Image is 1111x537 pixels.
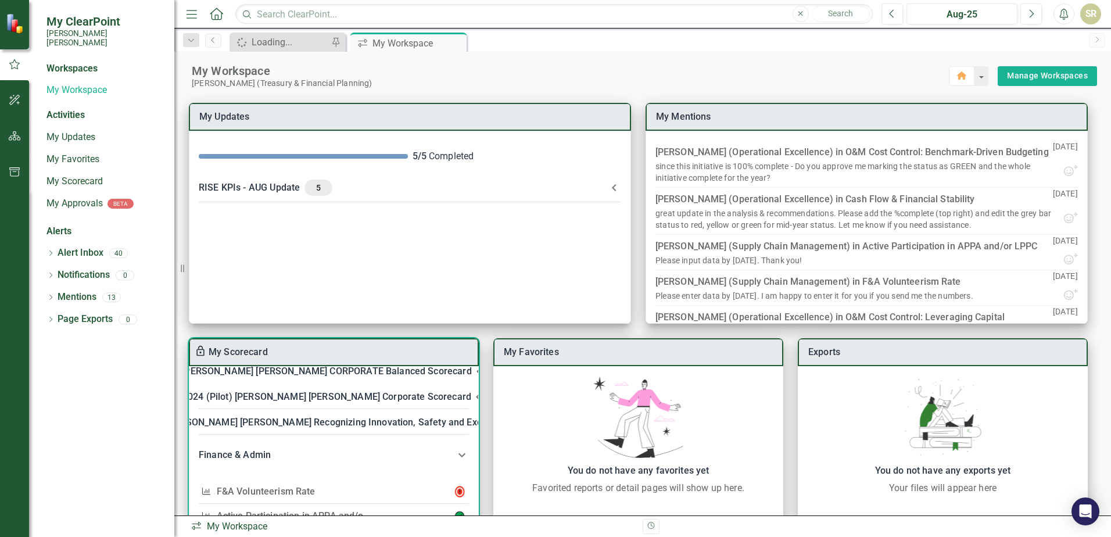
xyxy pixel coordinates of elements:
div: BETA [107,199,134,209]
div: My Workspace [192,63,949,78]
a: My Favorites [46,153,163,166]
a: My Mentions [656,111,711,122]
span: 5 [309,182,328,193]
div: [PERSON_NAME] (Supply Chain Management) in [655,238,1037,255]
a: Alert Inbox [58,246,103,260]
a: O&M Cost Control: Benchmark-Driven Budgeting [845,146,1048,157]
div: You do not have any exports yet [804,463,1082,479]
p: [DATE] [1053,235,1078,252]
div: RISE: [PERSON_NAME] [PERSON_NAME] Recognizing Innovation, Safety and Excellence [141,414,513,431]
div: [PERSON_NAME] (Operational Excellence) in [655,191,974,207]
div: You do not have any favorites yet [499,463,777,479]
a: Active Participation in APPA and/or LPPC [217,510,393,521]
button: SR [1080,3,1101,24]
div: 0 [116,270,134,280]
a: Loading... [232,35,328,49]
button: Aug-25 [906,3,1017,24]
div: Alerts [46,225,163,238]
p: [DATE] [1053,141,1078,164]
a: My Updates [199,111,250,122]
span: Search [828,9,853,18]
a: Cash Flow & Financial Stability [845,194,974,205]
a: Notifications [58,268,110,282]
div: [PERSON_NAME] (Treasury & Financial Planning) [192,78,949,88]
div: great update in the analysis & recommendations. Please add the %complete (top right) and edit the... [655,207,1053,231]
div: Aug-25 [911,8,1013,22]
div: since this initiative is 100% complete - Do you approve me marking the status as GREEN and the wh... [655,160,1053,184]
a: F&A Volunteerism Rate [217,486,316,497]
p: [DATE] [1053,270,1078,288]
p: [DATE] [1053,306,1078,337]
a: My Favorites [504,346,559,357]
div: 2024 (Pilot) [PERSON_NAME] [PERSON_NAME] Corporate Scorecard [182,389,471,405]
div: [PERSON_NAME] (Operational Excellence) in [655,144,1049,160]
div: Completed [413,150,622,163]
div: Your files will appear here [804,481,1082,495]
div: [PERSON_NAME] (Supply Chain Management) in [655,274,961,290]
div: Activities [46,109,163,122]
div: [PERSON_NAME] (Operational Excellence) in [655,309,1053,342]
div: RISE: [PERSON_NAME] [PERSON_NAME] Recognizing Innovation, Safety and Excellence [189,410,478,435]
div: 0 [119,314,137,324]
a: My Scorecard [46,175,163,188]
a: Mentions [58,291,96,304]
a: My Scorecard [209,346,268,357]
a: My Approvals [46,197,103,210]
span: My ClearPoint [46,15,163,28]
div: Finance & Admin [189,435,478,475]
div: RISE KPIs - AUG Update [199,180,607,196]
div: 2024 (Pilot) [PERSON_NAME] [PERSON_NAME] Corporate Scorecard [189,384,478,410]
div: 40 [109,248,128,258]
p: [DATE] [1053,188,1078,211]
div: To enable drag & drop and resizing, please duplicate this workspace from “Manage Workspaces” [195,345,209,359]
div: split button [998,66,1097,86]
img: ClearPoint Strategy [6,13,26,34]
div: Please input data by [DATE]. Thank you! [655,255,802,266]
button: Manage Workspaces [998,66,1097,86]
div: Workspaces [46,62,98,76]
small: [PERSON_NAME] [PERSON_NAME] [46,28,163,48]
div: RISE KPIs - AUG Update5 [189,173,630,203]
input: Search ClearPoint... [235,4,873,24]
button: Search [812,6,870,22]
a: My Updates [46,131,163,144]
div: My Workspace [191,520,634,534]
div: Finance & Admin [199,447,455,463]
div: [PERSON_NAME] [PERSON_NAME] CORPORATE Balanced Scorecard [189,359,478,384]
a: Exports [808,346,840,357]
a: My Workspace [46,84,163,97]
div: Please enter data by [DATE]. I am happy to enter it for you if you send me the numbers. [655,290,973,302]
div: Loading... [252,35,328,49]
div: 13 [102,292,121,302]
div: [PERSON_NAME] [PERSON_NAME] CORPORATE Balanced Scorecard [182,363,471,380]
div: 5 / 5 [413,150,427,163]
div: My Workspace [372,36,464,51]
a: Active Participation in APPA and/or LPPC [862,241,1037,252]
div: Open Intercom Messenger [1071,497,1099,525]
a: Page Exports [58,313,113,326]
a: Manage Workspaces [1007,69,1088,83]
a: F&A Volunteerism Rate [862,276,961,287]
div: Favorited reports or detail pages will show up here. [499,481,777,495]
